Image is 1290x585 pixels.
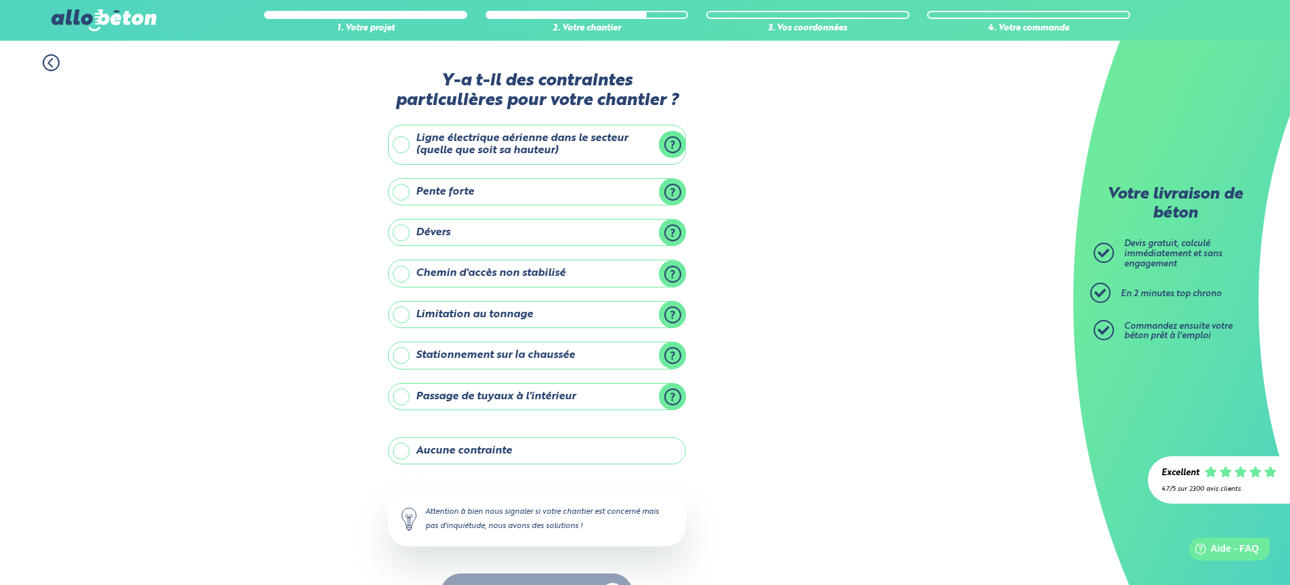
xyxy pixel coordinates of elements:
[388,301,686,328] label: Limitation au tonnage
[388,437,686,464] label: Aucune contrainte
[51,9,156,31] img: allobéton
[1169,532,1275,570] iframe: Help widget launcher
[388,219,686,246] label: Dévers
[388,342,686,369] label: Stationnement sur la chaussée
[486,24,689,34] div: 2. Votre chantier
[388,71,686,111] label: Y-a t-il des contraintes particulières pour votre chantier ?
[1161,485,1276,493] div: 4.7/5 sur 2300 avis clients
[1124,322,1232,341] span: Commandez ensuite votre béton prêt à l'emploi
[264,24,467,34] div: 1. Votre projet
[1124,239,1222,268] span: Devis gratuit, calculé immédiatement et sans engagement
[1121,289,1222,298] span: En 2 minutes top chrono
[388,491,686,546] div: Attention à bien nous signaler si votre chantier est concerné mais pas d'inquiétude, nous avons d...
[1161,468,1199,479] div: Excellent
[927,24,1130,34] div: 4. Votre commande
[388,383,686,410] label: Passage de tuyaux à l'intérieur
[1097,186,1253,223] p: Votre livraison de béton
[388,178,686,205] label: Pente forte
[388,260,686,287] label: Chemin d'accès non stabilisé
[706,24,909,34] div: 3. Vos coordonnées
[388,125,686,165] label: Ligne électrique aérienne dans le secteur (quelle que soit sa hauteur)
